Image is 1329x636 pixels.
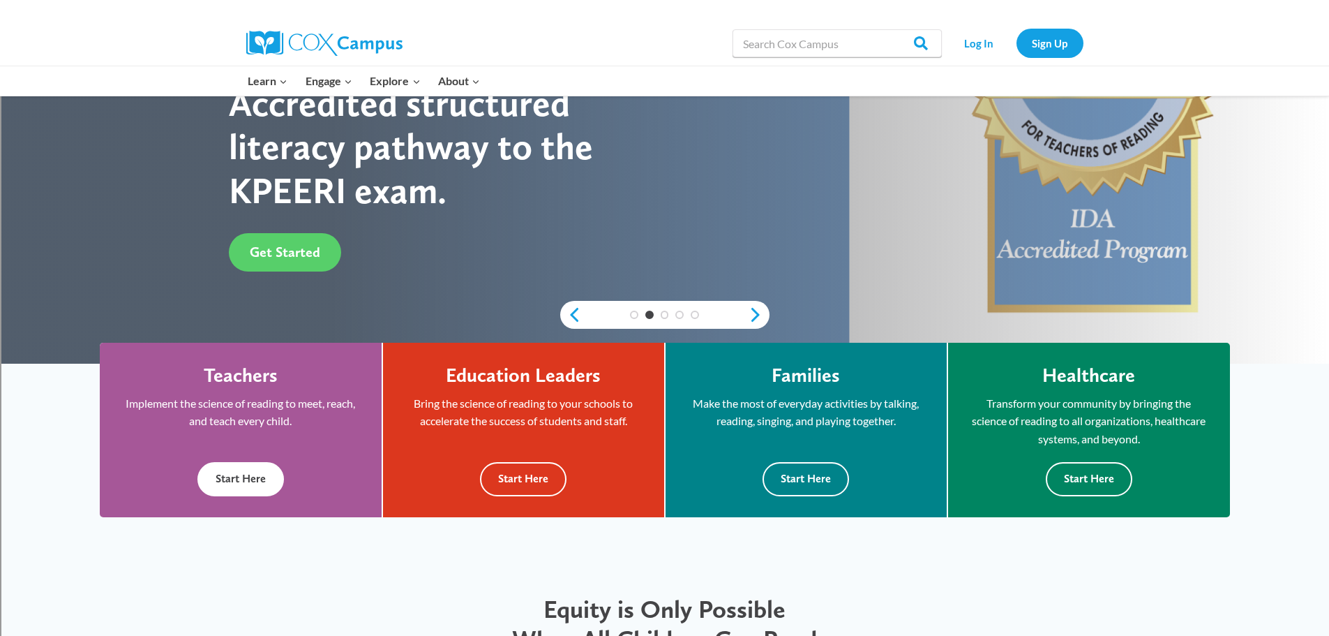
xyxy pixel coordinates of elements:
h4: Healthcare [1042,364,1135,387]
button: Child menu of About [429,66,489,96]
button: Child menu of Learn [239,66,297,96]
button: Start Here [763,462,849,496]
a: Families Make the most of everyday activities by talking, reading, singing, and playing together.... [666,343,947,517]
nav: Primary Navigation [239,66,489,96]
div: Options [6,56,1323,68]
button: Child menu of Engage [296,66,361,96]
div: Sign out [6,68,1323,81]
p: Bring the science of reading to your schools to accelerate the success of students and staff. [404,394,643,430]
button: Start Here [197,462,284,496]
div: Move To ... [6,31,1323,43]
h4: Education Leaders [446,364,601,387]
h4: Teachers [204,364,278,387]
button: Child menu of Explore [361,66,430,96]
div: Delete [6,43,1323,56]
a: Teachers Implement the science of reading to meet, reach, and teach every child. Start Here [100,343,382,517]
button: Start Here [1046,462,1132,496]
button: Start Here [480,462,566,496]
a: Log In [949,29,1009,57]
h4: Families [772,364,840,387]
a: Sign Up [1016,29,1083,57]
input: Search Cox Campus [733,29,942,57]
div: Sort New > Old [6,18,1323,31]
img: Cox Campus [246,31,403,56]
a: Education Leaders Bring the science of reading to your schools to accelerate the success of stude... [383,343,664,517]
div: Sort A > Z [6,6,1323,18]
div: Rename [6,81,1323,94]
p: Transform your community by bringing the science of reading to all organizations, healthcare syst... [969,394,1209,448]
p: Implement the science of reading to meet, reach, and teach every child. [121,394,361,430]
nav: Secondary Navigation [949,29,1083,57]
p: Make the most of everyday activities by talking, reading, singing, and playing together. [686,394,926,430]
div: Move To ... [6,94,1323,106]
a: Healthcare Transform your community by bringing the science of reading to all organizations, heal... [948,343,1230,517]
